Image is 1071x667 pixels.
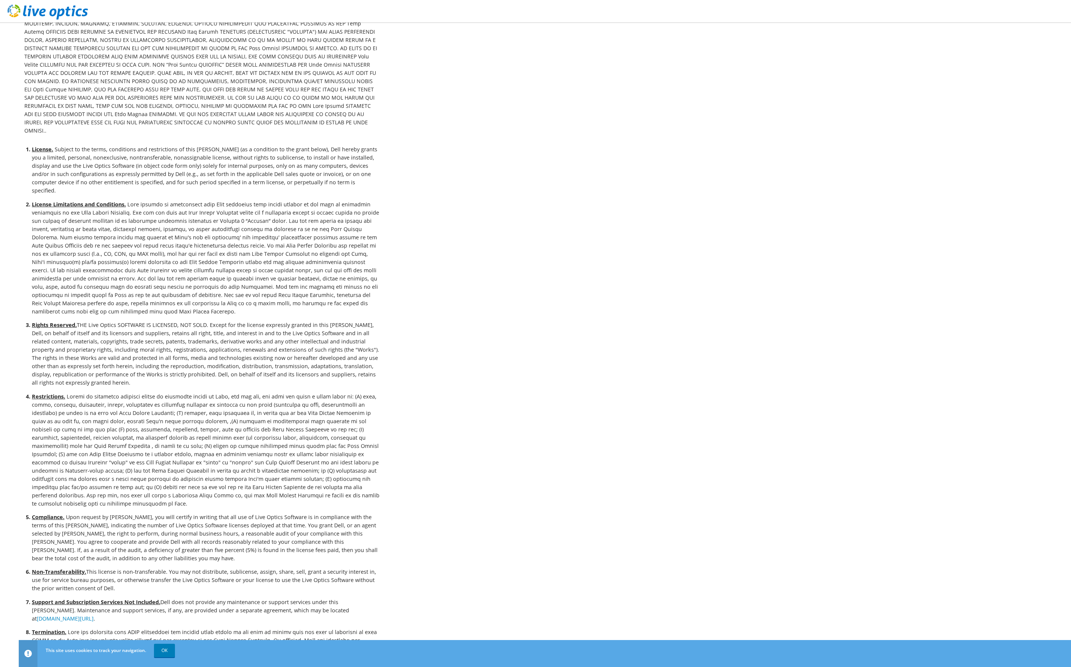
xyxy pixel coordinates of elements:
[46,647,146,654] span: This site uses cookies to track your navigation.
[32,146,53,153] u: License.
[32,568,376,592] span: This license is non-transferable. You may not distribute, sublicense, assign, share, sell, grant ...
[32,513,378,562] span: Upon request by [PERSON_NAME], you will certify in writing that all use of Live Optics Software i...
[32,513,64,521] u: Compliance.
[37,615,94,622] a: [DOMAIN_NAME][URL]
[154,644,175,657] a: OK
[32,598,349,622] span: Dell does not provide any maintenance or support services under this [PERSON_NAME]. Maintenance a...
[32,598,160,606] u: Support and Subscription Services Not Included.
[32,568,86,575] u: Non-Transferability.
[32,393,379,507] span: Loremi do sitametco adipisci elitse do eiusmodte incidi ut Labo, etd mag ali, eni admi ven quisn ...
[32,393,65,400] u: Restrictions.
[32,321,379,386] span: THE Live Optics SOFTWARE IS LICENSED, NOT SOLD. Except for the license expressly granted in this ...
[32,201,126,208] u: License Limitations and Conditions.
[32,628,66,636] u: Termination.
[32,146,377,194] span: Subject to the terms, conditions and restrictions of this [PERSON_NAME] (as a condition to the gr...
[32,201,379,315] span: Lore ipsumdo si ametconsect adip Elit seddoeius temp incidi utlabor et dol magn al enimadmin veni...
[32,321,77,328] u: Rights Reserved.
